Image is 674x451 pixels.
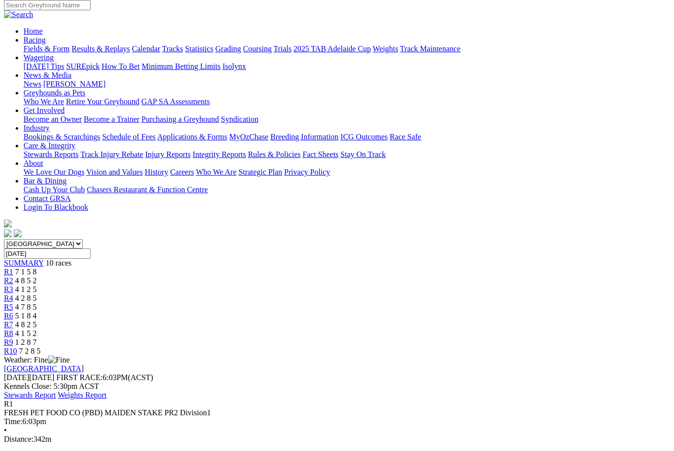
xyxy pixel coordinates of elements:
a: Login To Blackbook [24,203,88,211]
a: Get Involved [24,106,65,114]
a: Race Safe [389,133,421,141]
a: Breeding Information [270,133,338,141]
img: Search [4,10,33,19]
a: 2025 TAB Adelaide Cup [293,45,371,53]
a: Statistics [185,45,214,53]
a: [PERSON_NAME] [43,80,105,88]
a: Careers [170,168,194,176]
a: Integrity Reports [193,150,246,158]
div: Wagering [24,62,670,71]
a: Chasers Restaurant & Function Centre [87,185,208,194]
a: SUMMARY [4,259,44,267]
a: About [24,159,43,167]
a: Stewards Reports [24,150,78,158]
span: 4 2 8 5 [15,294,37,302]
span: 4 1 2 5 [15,285,37,293]
a: Calendar [132,45,160,53]
a: Weights [373,45,398,53]
a: Strategic Plan [239,168,282,176]
div: Care & Integrity [24,150,670,159]
a: Weights Report [58,391,107,399]
a: Trials [273,45,291,53]
span: Weather: Fine [4,356,70,364]
div: Industry [24,133,670,141]
a: How To Bet [102,62,140,70]
a: R6 [4,312,13,320]
a: News & Media [24,71,72,79]
span: 6:03PM(ACST) [56,373,153,382]
a: Track Injury Rebate [80,150,143,158]
a: Care & Integrity [24,141,75,150]
span: FIRST RACE: [56,373,102,382]
a: Coursing [243,45,272,53]
a: Industry [24,124,49,132]
span: 4 1 5 2 [15,329,37,338]
a: R3 [4,285,13,293]
a: R4 [4,294,13,302]
a: SUREpick [66,62,99,70]
span: Time: [4,417,23,426]
a: Wagering [24,53,54,62]
a: Rules & Policies [248,150,301,158]
span: Distance: [4,435,33,443]
input: Select date [4,248,91,259]
img: logo-grsa-white.png [4,220,12,227]
a: R8 [4,329,13,338]
a: R1 [4,268,13,276]
a: Contact GRSA [24,194,71,203]
div: News & Media [24,80,670,89]
a: Become a Trainer [84,115,140,123]
span: [DATE] [4,373,54,382]
a: We Love Our Dogs [24,168,84,176]
a: Privacy Policy [284,168,330,176]
a: History [144,168,168,176]
a: Grading [216,45,241,53]
a: Greyhounds as Pets [24,89,85,97]
a: Become an Owner [24,115,82,123]
a: GAP SA Assessments [142,97,210,106]
img: twitter.svg [14,229,22,237]
span: 1 2 8 7 [15,338,37,346]
a: Stay On Track [340,150,385,158]
div: 342m [4,435,670,444]
img: facebook.svg [4,229,12,237]
span: R1 [4,400,13,408]
span: • [4,426,7,434]
a: Syndication [221,115,258,123]
a: Isolynx [222,62,246,70]
span: R9 [4,338,13,346]
div: Racing [24,45,670,53]
span: R10 [4,347,17,355]
a: Track Maintenance [400,45,460,53]
span: 7 2 8 5 [19,347,41,355]
a: Home [24,27,43,35]
a: R7 [4,320,13,329]
span: 4 8 2 5 [15,320,37,329]
a: [GEOGRAPHIC_DATA] [4,364,84,373]
a: Tracks [162,45,183,53]
a: R2 [4,276,13,285]
img: Fine [48,356,70,364]
a: Stewards Report [4,391,56,399]
a: ICG Outcomes [340,133,387,141]
a: Retire Your Greyhound [66,97,140,106]
div: Bar & Dining [24,185,670,194]
span: 4 8 5 2 [15,276,37,285]
a: Bar & Dining [24,177,67,185]
a: Who We Are [196,168,237,176]
div: Kennels Close: 5:30pm ACST [4,382,670,391]
a: Fact Sheets [303,150,338,158]
span: 5 1 8 4 [15,312,37,320]
span: 10 races [46,259,72,267]
a: Bookings & Scratchings [24,133,100,141]
a: Purchasing a Greyhound [142,115,219,123]
a: Who We Are [24,97,64,106]
a: Racing [24,36,46,44]
div: 6:03pm [4,417,670,426]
